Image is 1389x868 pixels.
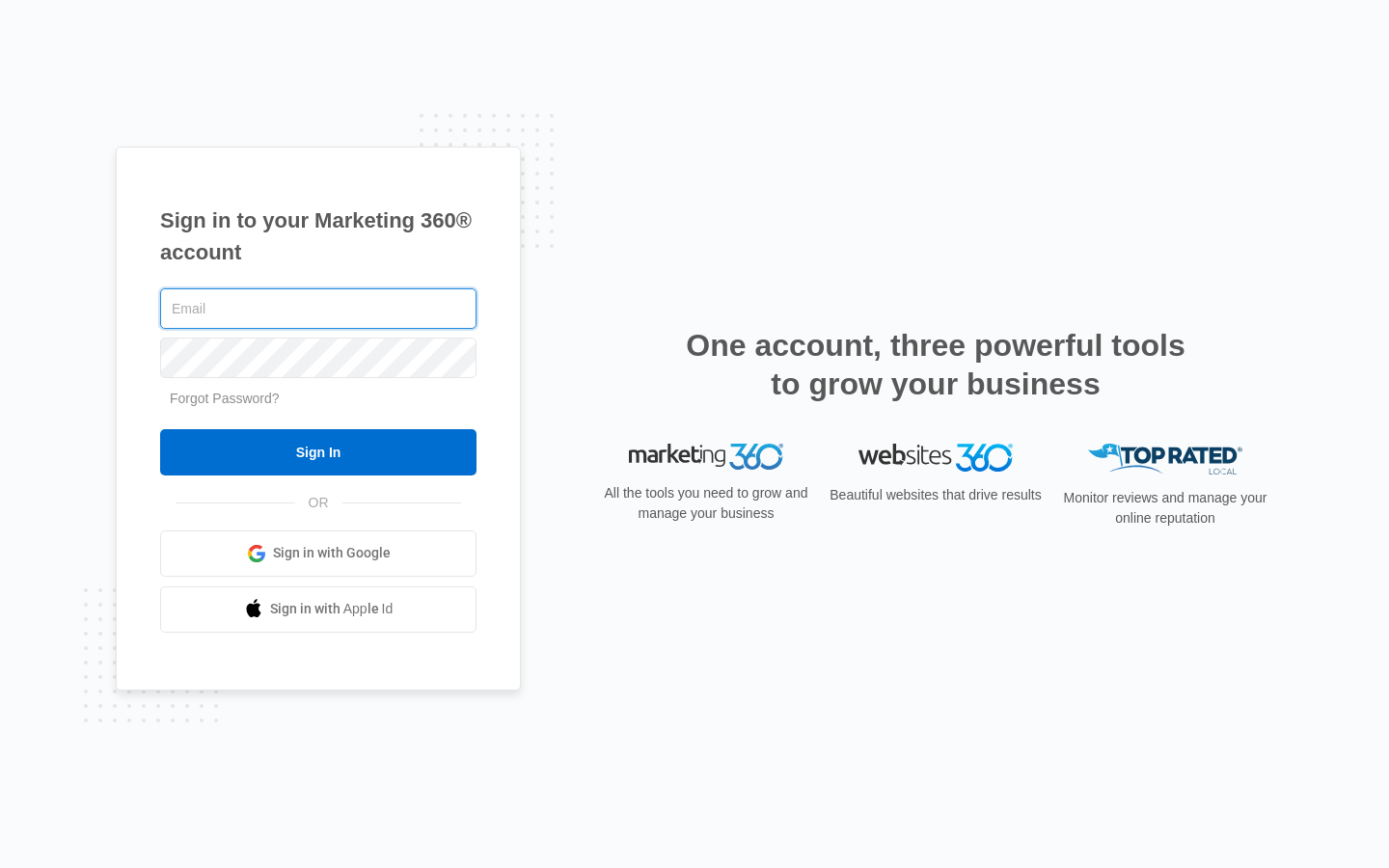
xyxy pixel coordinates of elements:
[598,483,814,524] p: All the tools you need to grow and manage your business
[273,543,391,563] span: Sign in with Google
[160,429,477,475] input: Sign In
[160,530,477,577] a: Sign in with Google
[160,586,477,633] a: Sign in with Apple Id
[858,444,1013,472] img: Websites 360
[629,444,783,471] img: Marketing 360
[1057,488,1273,529] p: Monitor reviews and manage your online reputation
[295,493,342,513] span: OR
[828,485,1044,505] p: Beautiful websites that drive results
[270,599,394,619] span: Sign in with Apple Id
[170,391,280,406] a: Forgot Password?
[1088,444,1242,475] img: Top Rated Local
[160,204,477,268] h1: Sign in to your Marketing 360® account
[160,288,477,329] input: Email
[680,326,1191,403] h2: One account, three powerful tools to grow your business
